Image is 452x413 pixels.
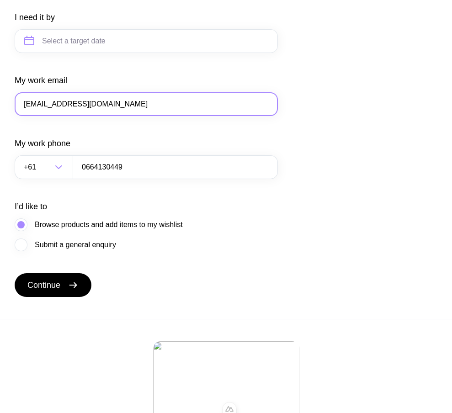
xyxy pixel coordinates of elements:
[38,155,52,179] input: Search for option
[15,273,91,297] button: Continue
[15,75,67,86] label: My work email
[35,239,116,250] span: Submit a general enquiry
[15,138,70,149] label: My work phone
[35,219,183,230] span: Browse products and add items to my wishlist
[15,201,47,212] label: I’d like to
[73,155,278,179] input: 0400123456
[27,280,60,291] span: Continue
[15,92,278,116] input: you@email.com
[15,29,278,53] input: Select a target date
[15,12,55,23] label: I need it by
[15,155,73,179] div: Search for option
[24,155,38,179] span: +61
